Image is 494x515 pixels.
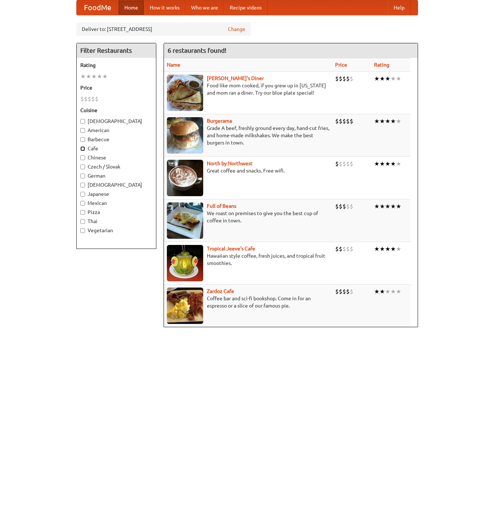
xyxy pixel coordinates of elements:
[335,245,339,253] li: $
[80,181,152,189] label: [DEMOGRAPHIC_DATA]
[80,137,85,142] input: Barbecue
[80,128,85,133] input: American
[224,0,268,15] a: Recipe videos
[339,202,342,210] li: $
[346,202,350,210] li: $
[144,0,185,15] a: How it works
[97,72,102,80] li: ★
[350,160,353,168] li: $
[167,295,329,309] p: Coffee bar and sci-fi bookshop. Come in for an espresso or a slice of our famous pie.
[379,245,385,253] li: ★
[350,117,353,125] li: $
[207,203,236,209] a: Full of Beans
[168,47,226,54] ng-pluralize: 6 restaurants found!
[342,117,346,125] li: $
[80,107,152,114] h5: Cuisine
[339,245,342,253] li: $
[77,0,119,15] a: FoodMe
[339,160,342,168] li: $
[91,95,95,103] li: $
[374,117,379,125] li: ★
[86,72,91,80] li: ★
[346,160,350,168] li: $
[390,160,396,168] li: ★
[379,288,385,296] li: ★
[88,95,91,103] li: $
[80,127,152,134] label: American
[379,160,385,168] li: ★
[385,160,390,168] li: ★
[374,245,379,253] li: ★
[207,75,264,81] a: [PERSON_NAME]'s Diner
[80,95,84,103] li: $
[342,202,346,210] li: $
[167,75,203,111] img: sallys.jpg
[374,288,379,296] li: ★
[335,75,339,83] li: $
[396,288,401,296] li: ★
[385,245,390,253] li: ★
[390,75,396,83] li: ★
[385,202,390,210] li: ★
[339,117,342,125] li: $
[390,288,396,296] li: ★
[396,202,401,210] li: ★
[80,199,152,207] label: Mexican
[350,75,353,83] li: $
[77,43,156,58] h4: Filter Restaurants
[342,245,346,253] li: $
[80,118,152,125] label: [DEMOGRAPHIC_DATA]
[228,25,245,33] a: Change
[167,124,329,146] p: Grade A beef, freshly ground every day, hand-cut fries, and home-made milkshakes. We make the bes...
[335,288,339,296] li: $
[379,117,385,125] li: ★
[185,0,224,15] a: Who we are
[396,160,401,168] li: ★
[119,0,144,15] a: Home
[80,145,152,152] label: Cafe
[379,75,385,83] li: ★
[390,245,396,253] li: ★
[91,72,97,80] li: ★
[167,117,203,154] img: burgerama.jpg
[80,201,85,206] input: Mexican
[207,246,255,251] a: Tropical Jeeve's Cafe
[396,245,401,253] li: ★
[207,288,234,294] a: Zardoz Cafe
[346,75,350,83] li: $
[167,62,180,68] a: Name
[102,72,108,80] li: ★
[80,154,152,161] label: Chinese
[207,118,232,124] a: Burgerama
[385,288,390,296] li: ★
[374,202,379,210] li: ★
[339,288,342,296] li: $
[374,62,389,68] a: Rating
[207,161,253,166] a: North by Northwest
[167,82,329,96] p: Food like mom cooked, if you grew up in [US_STATE] and mom ran a diner. Try our blue plate special!
[80,84,152,91] h5: Price
[80,219,85,224] input: Thai
[346,117,350,125] li: $
[167,160,203,196] img: north.jpg
[80,146,85,151] input: Cafe
[385,117,390,125] li: ★
[346,288,350,296] li: $
[80,165,85,169] input: Czech / Slovak
[80,174,85,178] input: German
[350,245,353,253] li: $
[80,62,152,69] h5: Rating
[80,172,152,179] label: German
[80,218,152,225] label: Thai
[80,192,85,197] input: Japanese
[80,227,152,234] label: Vegetarian
[350,288,353,296] li: $
[167,210,329,224] p: We roast on premises to give you the best cup of coffee in town.
[335,62,347,68] a: Price
[374,160,379,168] li: ★
[390,117,396,125] li: ★
[335,160,339,168] li: $
[396,117,401,125] li: ★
